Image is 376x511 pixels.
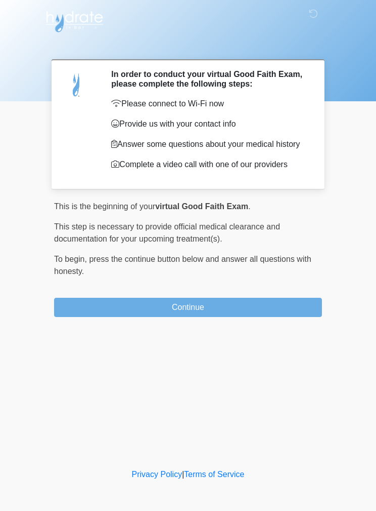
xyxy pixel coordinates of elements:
img: Agent Avatar [62,69,92,100]
img: Hydrate IV Bar - Flagstaff Logo [44,8,105,33]
p: Complete a video call with one of our providers [111,159,307,171]
p: Please connect to Wi-Fi now [111,98,307,110]
p: Provide us with your contact info [111,118,307,130]
strong: virtual Good Faith Exam [155,202,248,211]
a: Privacy Policy [132,470,182,479]
button: Continue [54,298,322,317]
h2: In order to conduct your virtual Good Faith Exam, please complete the following steps: [111,69,307,89]
h1: ‎ ‎ ‎ ‎ [46,36,330,55]
span: press the continue button below and answer all questions with honesty. [54,255,311,276]
span: This step is necessary to provide official medical clearance and documentation for your upcoming ... [54,222,280,243]
span: To begin, [54,255,89,263]
span: . [248,202,250,211]
a: Terms of Service [184,470,244,479]
span: This is the beginning of your [54,202,155,211]
a: | [182,470,184,479]
p: Answer some questions about your medical history [111,138,307,150]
